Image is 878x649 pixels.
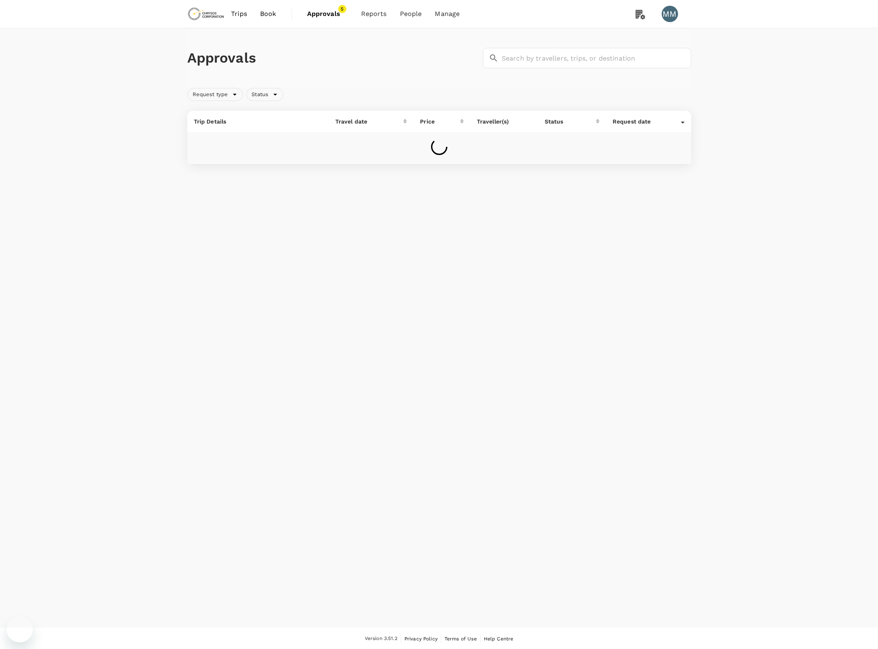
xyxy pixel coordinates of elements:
span: People [400,9,422,19]
a: Terms of Use [445,634,477,643]
div: Request date [613,117,681,126]
div: Price [420,117,460,126]
div: Status [545,117,596,126]
span: Book [260,9,276,19]
div: Request type [187,88,243,101]
a: Help Centre [484,634,514,643]
input: Search by travellers, trips, or destination [502,48,691,68]
span: 5 [338,5,346,13]
div: MM [662,6,678,22]
iframe: Button to launch messaging window [7,616,33,642]
span: Terms of Use [445,636,477,642]
span: Trips [231,9,247,19]
a: Privacy Policy [404,634,438,643]
span: Help Centre [484,636,514,642]
span: Version 3.51.2 [365,635,397,643]
p: Trip Details [194,117,322,126]
span: Privacy Policy [404,636,438,642]
img: Chrysos Corporation [187,5,225,23]
h1: Approvals [187,49,480,67]
span: Reports [361,9,387,19]
div: Travel date [335,117,404,126]
span: Status [247,91,273,99]
p: Traveller(s) [477,117,532,126]
span: Approvals [307,9,348,19]
div: Status [246,88,283,101]
span: Manage [435,9,460,19]
span: Request type [188,91,233,99]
